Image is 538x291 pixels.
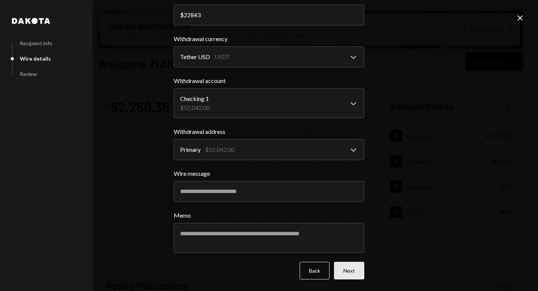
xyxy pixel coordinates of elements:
div: $ [180,11,184,18]
label: Withdrawal currency [174,34,364,43]
label: Withdrawal account [174,76,364,85]
div: USDT [214,52,230,61]
button: Next [334,262,364,279]
label: Withdrawal address [174,127,364,136]
label: Memo [174,211,364,220]
button: Withdrawal address [174,139,364,160]
div: Recipient info [20,40,52,46]
button: Withdrawal account [174,88,364,118]
button: Back [300,262,330,279]
div: Review [20,71,37,77]
div: Wire details [20,55,51,62]
input: 0.00 [174,4,364,25]
button: Withdrawal currency [174,46,364,67]
div: $52,042.00 [205,145,235,154]
label: Wire message [174,169,364,178]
